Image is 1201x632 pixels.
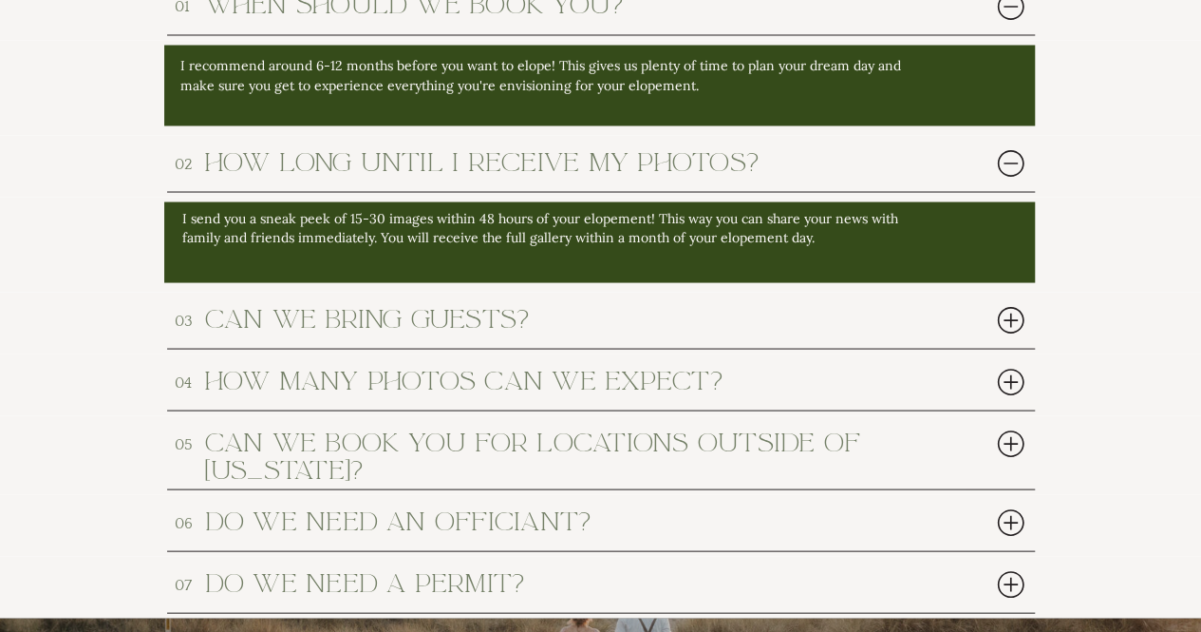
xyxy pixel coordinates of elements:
[175,511,198,527] h3: 06
[205,148,927,173] h2: how long until i receive my photos?
[205,429,927,453] h2: can we book you for locations outside of [US_STATE]?
[205,569,927,594] h2: do we need a permit?
[175,432,198,448] h3: 05
[175,573,198,588] h3: 07
[205,508,927,532] h2: do we need an officiant?
[180,57,910,112] p: I recommend around 6-12 months before you want to elope! This gives us plenty of time to plan you...
[175,371,198,386] h3: 04
[175,309,198,324] h3: 03
[205,367,927,392] h2: How many photos can we expect?
[182,209,912,270] p: I send you a sneak peek of 15-30 images within 48 hours of your elopement! This way you can share...
[175,152,198,167] h3: 02
[205,305,927,330] h2: can we bring guests?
